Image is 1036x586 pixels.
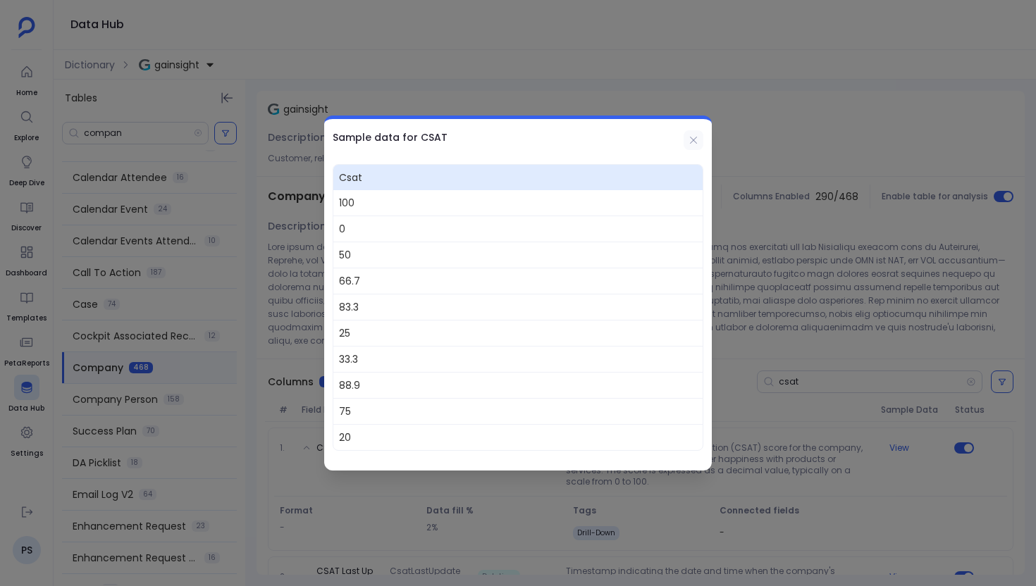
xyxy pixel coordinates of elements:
span: 66.7 [333,268,703,294]
span: Csat [333,165,703,190]
span: 0 [333,216,703,242]
span: 50 [333,242,703,268]
span: 20 [333,424,703,450]
span: 75 [333,398,703,424]
span: 83.3 [333,294,703,320]
span: 100 [333,190,703,216]
span: 88.9 [333,372,703,398]
h2: Sample data for CSAT [333,130,448,144]
span: 33.3 [333,346,703,372]
span: 25 [333,320,703,346]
